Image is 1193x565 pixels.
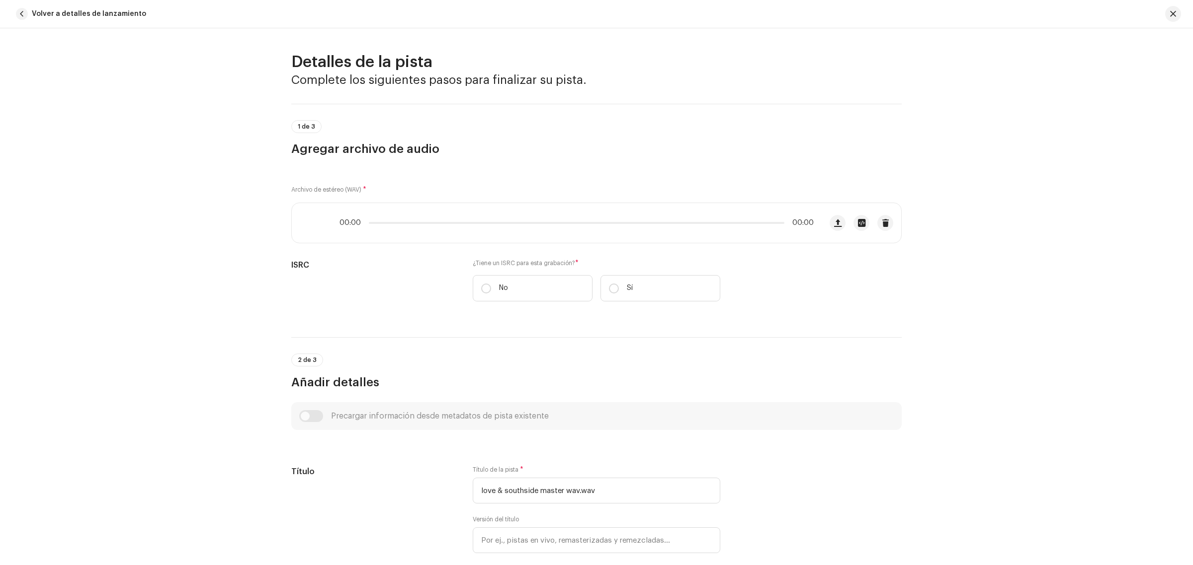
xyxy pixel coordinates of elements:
h2: Detalles de la pista [291,52,902,72]
span: 00:00 [340,219,365,227]
input: Por ej., pistas en vivo, remasterizadas y remezcladas... [473,527,720,553]
p: No [499,283,508,293]
span: 00:00 [788,219,814,227]
label: ¿Tiene un ISRC para esta grabación? [473,259,720,267]
label: Título de la pista [473,466,523,474]
label: Versión del título [473,515,519,523]
small: Archivo de estéreo (WAV) [291,187,361,193]
h5: ISRC [291,259,457,271]
p: Sí [627,283,633,293]
span: 2 de 3 [298,357,317,363]
input: Ingrese el nombre de la pista [473,478,720,503]
span: 1 de 3 [298,124,315,130]
h5: Título [291,466,457,478]
h3: Complete los siguientes pasos para finalizar su pista. [291,72,902,88]
h3: Agregar archivo de audio [291,141,902,157]
h3: Añadir detalles [291,374,902,390]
